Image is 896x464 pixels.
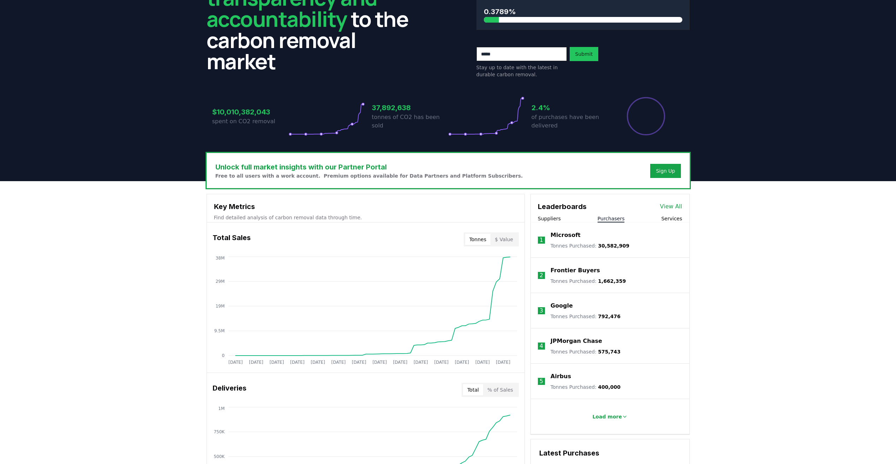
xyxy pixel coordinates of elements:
[214,328,224,333] tspan: 9.5M
[215,162,523,172] h3: Unlock full market insights with our Partner Portal
[551,242,629,249] p: Tonnes Purchased :
[215,172,523,179] p: Free to all users with a work account. Premium options available for Data Partners and Platform S...
[626,96,666,136] div: Percentage of sales delivered
[650,164,681,178] button: Sign Up
[215,256,225,261] tspan: 38M
[540,271,543,280] p: 2
[551,337,602,345] a: JPMorgan Chase
[661,215,682,222] button: Services
[290,360,304,365] tspan: [DATE]
[372,113,448,130] p: tonnes of CO2 has been sold
[393,360,407,365] tspan: [DATE]
[551,278,626,285] p: Tonnes Purchased :
[215,279,225,284] tspan: 29M
[598,215,625,222] button: Purchasers
[540,342,543,350] p: 4
[491,234,517,245] button: $ Value
[551,372,571,381] a: Airbus
[592,413,622,420] p: Load more
[496,360,510,365] tspan: [DATE]
[598,243,629,249] span: 30,582,909
[540,377,543,386] p: 5
[352,360,366,365] tspan: [DATE]
[656,167,675,174] a: Sign Up
[455,360,469,365] tspan: [DATE]
[551,302,573,310] a: Google
[587,410,633,424] button: Load more
[434,360,449,365] tspan: [DATE]
[551,266,600,275] a: Frontier Buyers
[372,360,387,365] tspan: [DATE]
[212,117,289,126] p: spent on CO2 removal
[532,113,608,130] p: of purchases have been delivered
[539,448,681,458] h3: Latest Purchases
[213,232,251,246] h3: Total Sales
[538,215,561,222] button: Suppliers
[222,353,225,358] tspan: 0
[214,454,225,459] tspan: 500K
[269,360,284,365] tspan: [DATE]
[551,231,581,239] a: Microsoft
[214,429,225,434] tspan: 750K
[218,406,225,411] tspan: 1M
[532,102,608,113] h3: 2.4%
[551,313,621,320] p: Tonnes Purchased :
[310,360,325,365] tspan: [DATE]
[484,6,682,17] h3: 0.3789%
[570,47,599,61] button: Submit
[538,201,587,212] h3: Leaderboards
[598,278,626,284] span: 1,662,359
[483,384,517,395] button: % of Sales
[463,384,483,395] button: Total
[215,304,225,309] tspan: 19M
[660,202,682,211] a: View All
[249,360,263,365] tspan: [DATE]
[414,360,428,365] tspan: [DATE]
[212,107,289,117] h3: $10,010,382,043
[228,360,243,365] tspan: [DATE]
[540,236,543,244] p: 1
[214,214,517,221] p: Find detailed analysis of carbon removal data through time.
[475,360,490,365] tspan: [DATE]
[598,314,621,319] span: 792,476
[465,234,491,245] button: Tonnes
[540,307,543,315] p: 3
[598,384,621,390] span: 400,000
[213,383,247,397] h3: Deliveries
[372,102,448,113] h3: 37,892,638
[598,349,621,355] span: 575,743
[476,64,567,78] p: Stay up to date with the latest in durable carbon removal.
[551,348,621,355] p: Tonnes Purchased :
[331,360,346,365] tspan: [DATE]
[214,201,517,212] h3: Key Metrics
[551,383,621,391] p: Tonnes Purchased :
